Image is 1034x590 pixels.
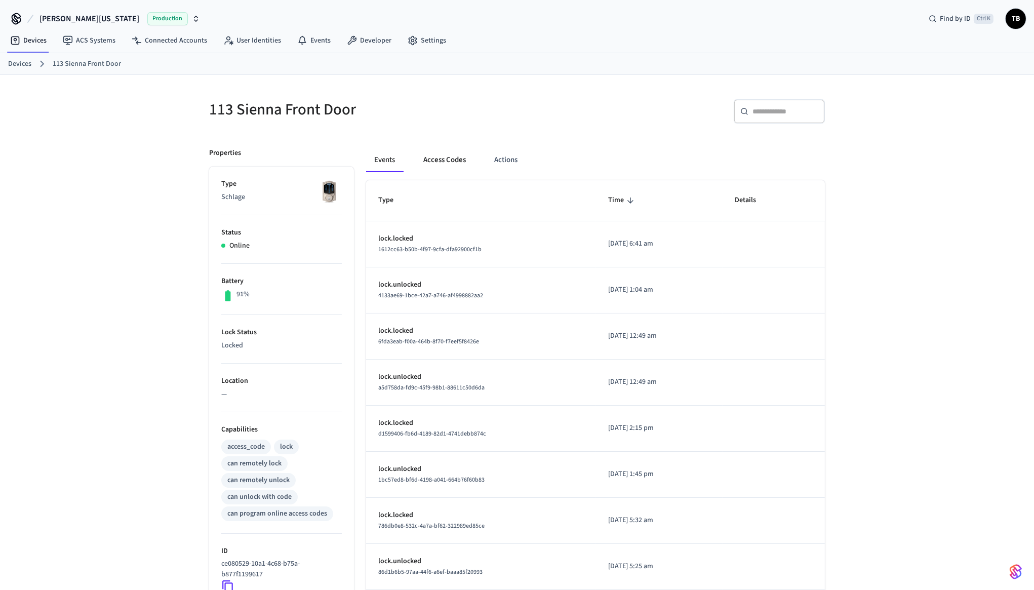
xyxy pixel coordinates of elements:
[378,568,483,576] span: 86d1b6b5-97aa-44f6-a6ef-baaa85f20993
[147,12,188,25] span: Production
[215,31,289,50] a: User Identities
[229,241,250,251] p: Online
[378,510,584,521] p: lock.locked
[53,59,121,69] a: 113 Sienna Front Door
[316,179,342,204] img: Schlage Sense Smart Deadbolt with Camelot Trim, Front
[221,546,342,557] p: ID
[55,31,124,50] a: ACS Systems
[280,442,293,452] div: lock
[227,442,265,452] div: access_code
[608,469,710,480] p: [DATE] 1:45 pm
[221,376,342,386] p: Location
[415,148,474,172] button: Access Codes
[378,192,407,208] span: Type
[221,340,342,351] p: Locked
[486,148,526,172] button: Actions
[608,285,710,295] p: [DATE] 1:04 am
[221,179,342,189] p: Type
[289,31,339,50] a: Events
[608,377,710,387] p: [DATE] 12:49 am
[221,559,338,580] p: ce080529-10a1-4c68-b75a-b877f1199617
[378,522,485,530] span: 786db0e8-532c-4a7a-bf62-322989ed85ce
[339,31,400,50] a: Developer
[378,245,482,254] span: 1612cc63-b50b-4f97-9cfa-dfa92900cf1b
[1007,10,1025,28] span: TB
[608,423,710,434] p: [DATE] 2:15 pm
[2,31,55,50] a: Devices
[378,291,483,300] span: 4133ae69-1bce-42a7-a746-af4998882aa2
[39,13,139,25] span: [PERSON_NAME][US_STATE]
[378,280,584,290] p: lock.unlocked
[974,14,993,24] span: Ctrl K
[221,276,342,287] p: Battery
[221,192,342,203] p: Schlage
[608,192,637,208] span: Time
[221,327,342,338] p: Lock Status
[378,476,485,484] span: 1bc57ed8-bf6d-4198-a041-664b76f60b83
[378,464,584,475] p: lock.unlocked
[378,326,584,336] p: lock.locked
[378,418,584,428] p: lock.locked
[378,372,584,382] p: lock.unlocked
[236,289,250,300] p: 91%
[366,148,403,172] button: Events
[8,59,31,69] a: Devices
[608,515,710,526] p: [DATE] 5:32 am
[227,458,282,469] div: can remotely lock
[608,331,710,341] p: [DATE] 12:49 am
[209,148,241,159] p: Properties
[221,424,342,435] p: Capabilities
[227,508,327,519] div: can program online access codes
[1010,564,1022,580] img: SeamLogoGradient.69752ec5.svg
[366,148,825,172] div: ant example
[1006,9,1026,29] button: TB
[735,192,769,208] span: Details
[378,337,479,346] span: 6fda3eab-f00a-464b-8f70-f7eef5f8426e
[221,389,342,400] p: —
[227,492,292,502] div: can unlock with code
[608,561,710,572] p: [DATE] 5:25 am
[227,475,290,486] div: can remotely unlock
[400,31,454,50] a: Settings
[378,233,584,244] p: lock.locked
[921,10,1002,28] div: Find by IDCtrl K
[378,383,485,392] span: a5d758da-fd9c-45f9-98b1-88611c50d6da
[124,31,215,50] a: Connected Accounts
[221,227,342,238] p: Status
[378,429,486,438] span: d1599406-fb6d-4189-82d1-4741debb874c
[378,556,584,567] p: lock.unlocked
[940,14,971,24] span: Find by ID
[209,99,511,120] h5: 113 Sienna Front Door
[608,239,710,249] p: [DATE] 6:41 am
